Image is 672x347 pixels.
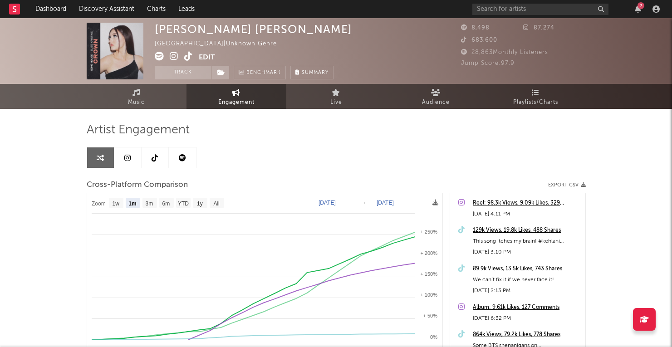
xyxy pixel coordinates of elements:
div: We can’t fix it if we never face it! #kpopdemonhunters #free #fyp #foryou #music #singing #rumi [473,274,581,285]
text: 1y [197,200,203,207]
button: Summary [290,66,334,79]
text: + 250% [420,229,437,235]
text: + 200% [420,250,437,256]
span: 683,600 [461,37,497,43]
span: 87,274 [523,25,554,31]
button: Export CSV [548,182,586,188]
text: + 150% [420,271,437,277]
text: [DATE] [319,200,336,206]
span: Summary [302,70,329,75]
text: Zoom [92,200,106,207]
a: 129k Views, 19.8k Likes, 488 Shares [473,225,581,236]
text: + 50% [423,313,437,318]
span: Jump Score: 97.9 [461,60,515,66]
text: 1m [128,200,136,207]
div: [PERSON_NAME] [PERSON_NAME] [155,23,352,36]
span: Audience [422,97,450,108]
a: Album: 9.61k Likes, 127 Comments [473,302,581,313]
span: 28,863 Monthly Listeners [461,49,548,55]
span: Playlists/Charts [513,97,558,108]
text: 6m [162,200,170,207]
div: [DATE] 4:11 PM [473,209,581,220]
a: Engagement [186,84,286,109]
span: Cross-Platform Comparison [87,180,188,191]
text: All [213,200,219,207]
button: 7 [635,5,641,13]
text: 3m [145,200,153,207]
a: Benchmark [234,66,286,79]
text: → [361,200,367,206]
div: [DATE] 3:10 PM [473,247,581,258]
a: 89.9k Views, 13.5k Likes, 743 Shares [473,264,581,274]
a: Audience [386,84,486,109]
span: Benchmark [246,68,281,78]
input: Search for artists [472,4,608,15]
text: YTD [177,200,188,207]
div: [GEOGRAPHIC_DATA] | Unknown Genre [155,39,287,49]
span: Engagement [218,97,255,108]
div: [DATE] 6:32 PM [473,313,581,324]
a: Playlists/Charts [486,84,586,109]
a: Reel: 98.3k Views, 9.09k Likes, 329 Comments [473,198,581,209]
span: Live [330,97,342,108]
text: [DATE] [377,200,394,206]
span: Artist Engagement [87,125,190,136]
div: 7 [638,2,644,9]
a: 864k Views, 79.2k Likes, 778 Shares [473,329,581,340]
button: Edit [199,52,215,63]
text: 1w [112,200,119,207]
span: Music [128,97,145,108]
text: 0% [430,334,437,340]
button: Track [155,66,211,79]
span: 8,498 [461,25,490,31]
a: Live [286,84,386,109]
div: This song itches my brain! #kehlani @Kehlani #music #singing #fyp #foryou [473,236,581,247]
text: + 100% [420,292,437,298]
a: Music [87,84,186,109]
div: [DATE] 2:13 PM [473,285,581,296]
